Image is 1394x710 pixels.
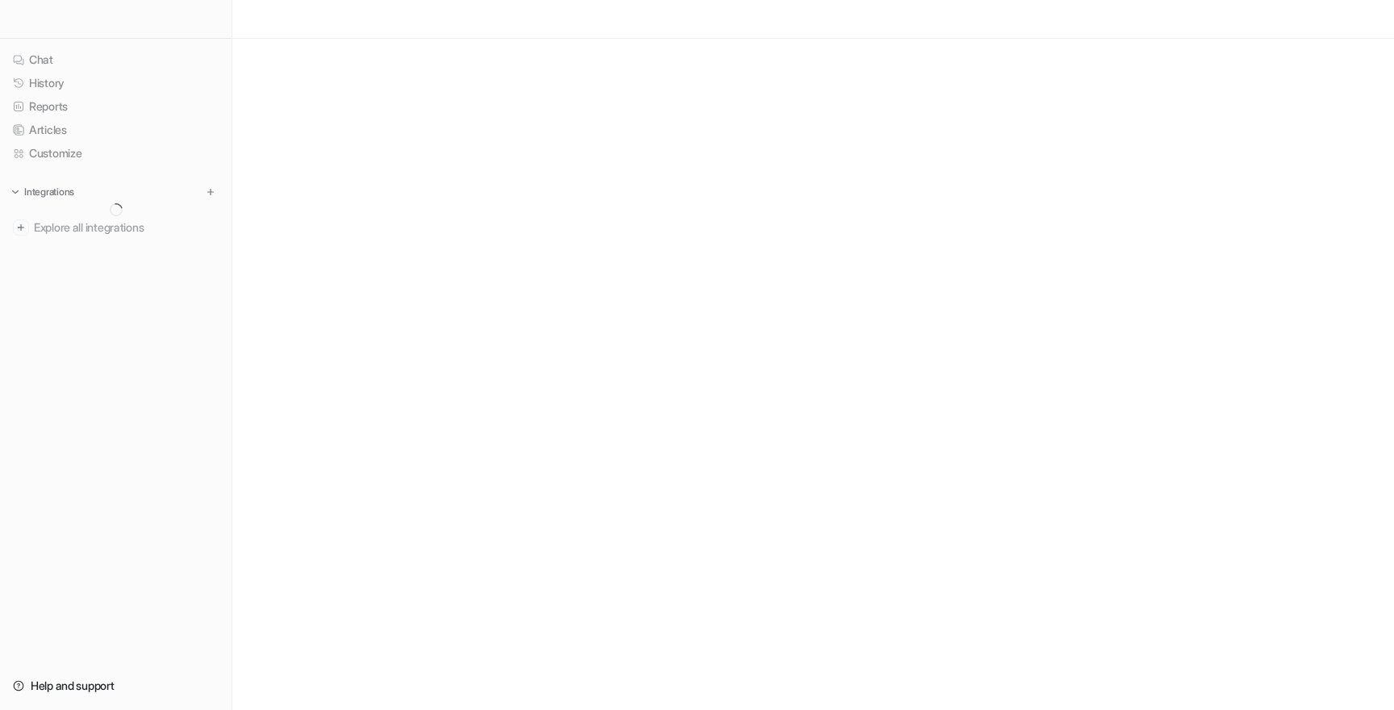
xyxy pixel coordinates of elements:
span: Explore all integrations [34,215,219,240]
img: expand menu [10,186,21,198]
a: Explore all integrations [6,216,225,239]
a: Help and support [6,674,225,697]
a: Reports [6,95,225,118]
button: Integrations [6,184,79,200]
a: Chat [6,48,225,71]
img: explore all integrations [13,219,29,236]
p: Integrations [24,186,74,198]
a: History [6,72,225,94]
a: Customize [6,142,225,165]
img: menu_add.svg [205,186,216,198]
a: Articles [6,119,225,141]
